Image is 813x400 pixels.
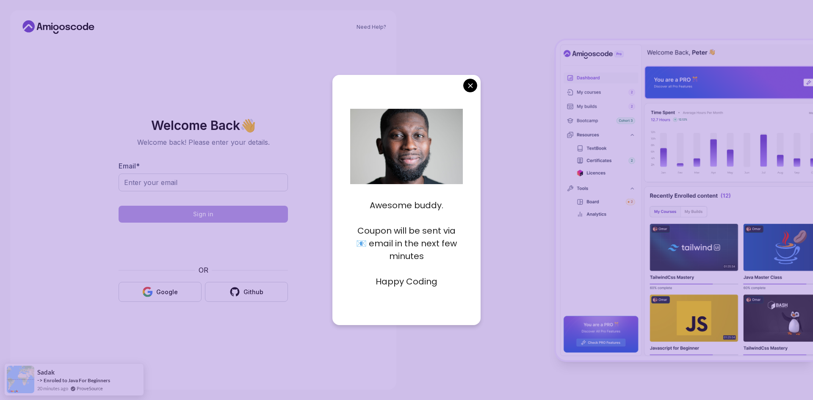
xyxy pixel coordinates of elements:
[77,385,103,392] a: ProveSource
[7,366,34,393] img: provesource social proof notification image
[556,40,813,360] img: Amigoscode Dashboard
[119,119,288,132] h2: Welcome Back
[243,288,263,296] div: Github
[37,369,55,376] span: Sadak
[139,228,267,260] iframe: Widget contenant une case à cocher pour le défi de sécurité hCaptcha
[37,377,43,383] span: ->
[199,265,208,275] p: OR
[357,24,386,30] a: Need Help?
[239,118,256,133] span: 👋
[119,174,288,191] input: Enter your email
[119,162,140,170] label: Email *
[20,20,97,34] a: Home link
[193,210,213,218] div: Sign in
[119,137,288,147] p: Welcome back! Please enter your details.
[156,288,178,296] div: Google
[44,377,110,384] a: Enroled to Java For Beginners
[205,282,288,302] button: Github
[37,385,68,392] span: 20 minutes ago
[119,282,202,302] button: Google
[119,206,288,223] button: Sign in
